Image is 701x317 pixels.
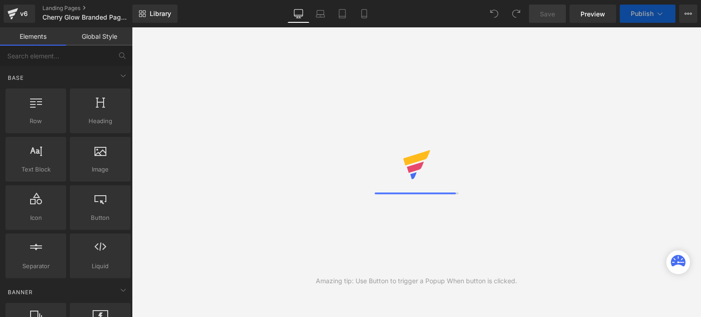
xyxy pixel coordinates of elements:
button: More [679,5,697,23]
span: Liquid [73,261,128,271]
span: Save [540,9,555,19]
a: Laptop [309,5,331,23]
span: Publish [631,10,654,17]
span: Icon [8,213,63,223]
a: Desktop [288,5,309,23]
span: Heading [73,116,128,126]
div: v6 [18,8,30,20]
a: Global Style [66,27,132,46]
a: Mobile [353,5,375,23]
div: Amazing tip: Use Button to trigger a Popup When button is clicked. [316,276,517,286]
a: Landing Pages [42,5,147,12]
a: Preview [570,5,616,23]
span: Button [73,213,128,223]
button: Undo [485,5,503,23]
span: Text Block [8,165,63,174]
span: Library [150,10,171,18]
button: Publish [620,5,675,23]
button: Redo [507,5,525,23]
span: Base [7,73,25,82]
span: Cherry Glow Branded Page - NEW INGRIDIENTS [42,14,130,21]
a: Tablet [331,5,353,23]
span: Image [73,165,128,174]
span: Banner [7,288,34,296]
span: Preview [581,9,605,19]
a: v6 [4,5,35,23]
a: New Library [132,5,178,23]
span: Separator [8,261,63,271]
span: Row [8,116,63,126]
